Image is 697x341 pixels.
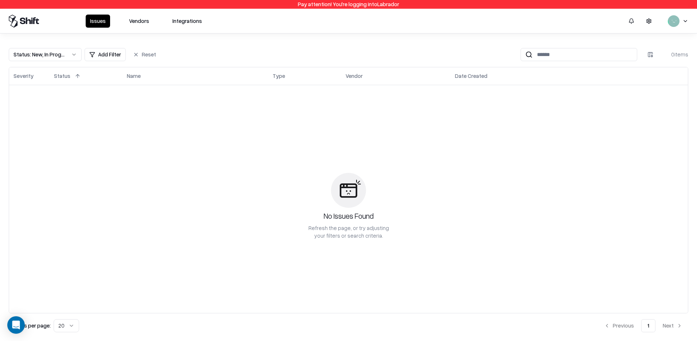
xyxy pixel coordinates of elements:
[127,72,141,80] div: Name
[346,72,363,80] div: Vendor
[168,15,206,28] button: Integrations
[273,72,285,80] div: Type
[13,51,65,58] div: Status : New, In Progress
[85,48,126,61] button: Add Filter
[7,316,25,334] div: Open Intercom Messenger
[641,319,655,332] button: 1
[86,15,110,28] button: Issues
[324,211,374,221] div: No Issues Found
[308,224,389,239] div: Refresh the page, or try adjusting your filters or search criteria.
[13,72,34,80] div: Severity
[129,48,160,61] button: Reset
[455,72,487,80] div: Date Created
[598,319,688,332] nav: pagination
[54,72,70,80] div: Status
[125,15,153,28] button: Vendors
[659,51,688,58] div: 0 items
[9,322,51,329] p: Results per page:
